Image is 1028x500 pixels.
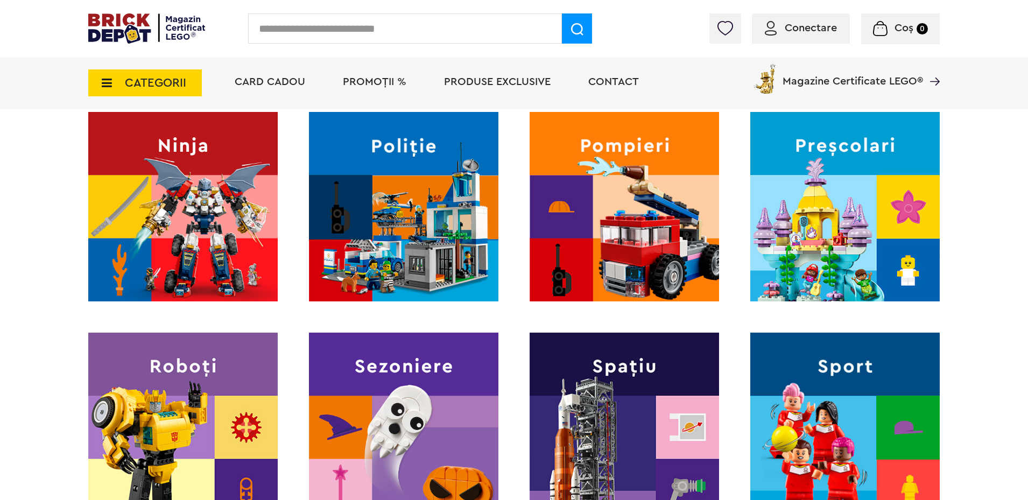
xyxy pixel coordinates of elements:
a: Produse exclusive [444,76,551,87]
a: PROMOȚII % [343,76,406,87]
a: Magazine Certificate LEGO® [923,62,940,73]
a: Conectare [765,23,837,33]
span: Magazine Certificate LEGO® [783,62,923,87]
a: Card Cadou [235,76,305,87]
span: Conectare [785,23,837,33]
span: Coș [895,23,913,33]
small: 0 [917,23,928,34]
span: CATEGORII [125,77,186,89]
a: Contact [588,76,639,87]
